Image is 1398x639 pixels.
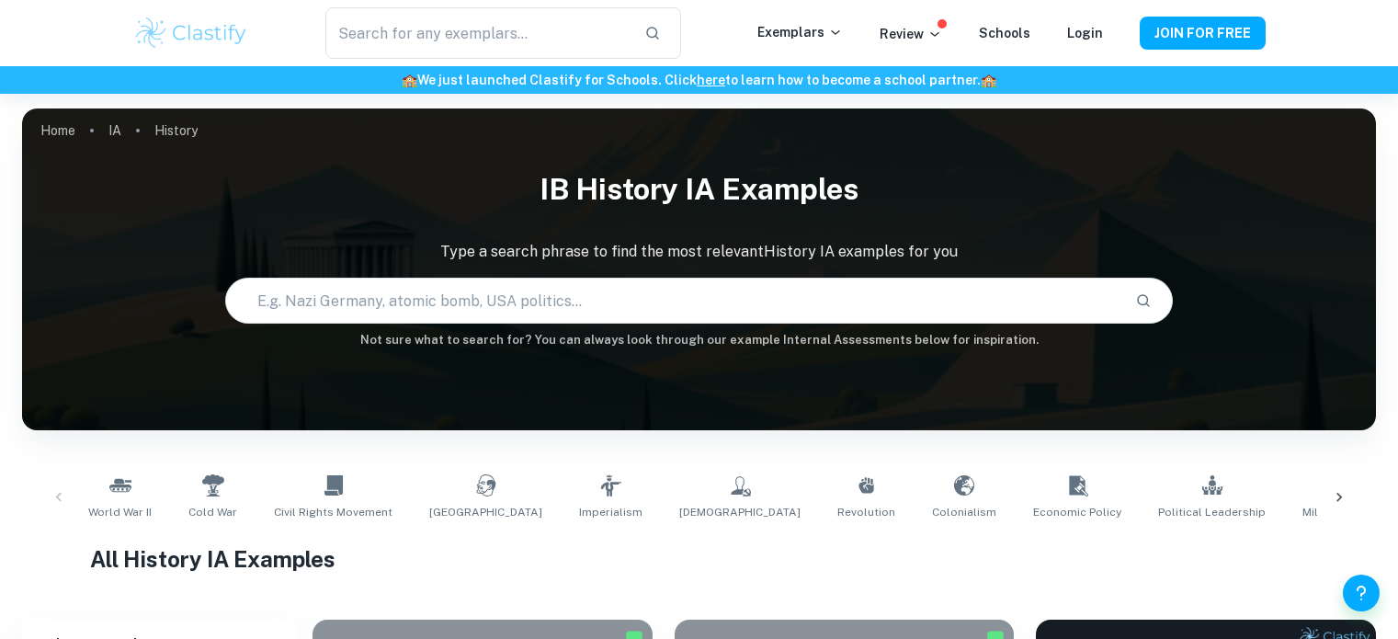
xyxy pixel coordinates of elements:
[429,504,542,520] span: [GEOGRAPHIC_DATA]
[1302,504,1392,520] span: Military Strategy
[757,22,843,42] p: Exemplars
[22,160,1376,219] h1: IB History IA examples
[1158,504,1266,520] span: Political Leadership
[1140,17,1266,50] button: JOIN FOR FREE
[579,504,642,520] span: Imperialism
[4,70,1394,90] h6: We just launched Clastify for Schools. Click to learn how to become a school partner.
[979,26,1030,40] a: Schools
[981,73,996,87] span: 🏫
[837,504,895,520] span: Revolution
[188,504,237,520] span: Cold War
[90,542,1309,576] h1: All History IA Examples
[679,504,801,520] span: [DEMOGRAPHIC_DATA]
[108,118,121,143] a: IA
[1128,285,1159,316] button: Search
[1343,575,1380,611] button: Help and Feedback
[880,24,942,44] p: Review
[133,15,250,51] img: Clastify logo
[325,7,629,59] input: Search for any exemplars...
[697,73,725,87] a: here
[154,120,198,141] p: History
[40,118,75,143] a: Home
[1033,504,1121,520] span: Economic Policy
[88,504,152,520] span: World War II
[1067,26,1103,40] a: Login
[22,331,1376,349] h6: Not sure what to search for? You can always look through our example Internal Assessments below f...
[274,504,392,520] span: Civil Rights Movement
[932,504,996,520] span: Colonialism
[22,241,1376,263] p: Type a search phrase to find the most relevant History IA examples for you
[402,73,417,87] span: 🏫
[226,275,1120,326] input: E.g. Nazi Germany, atomic bomb, USA politics...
